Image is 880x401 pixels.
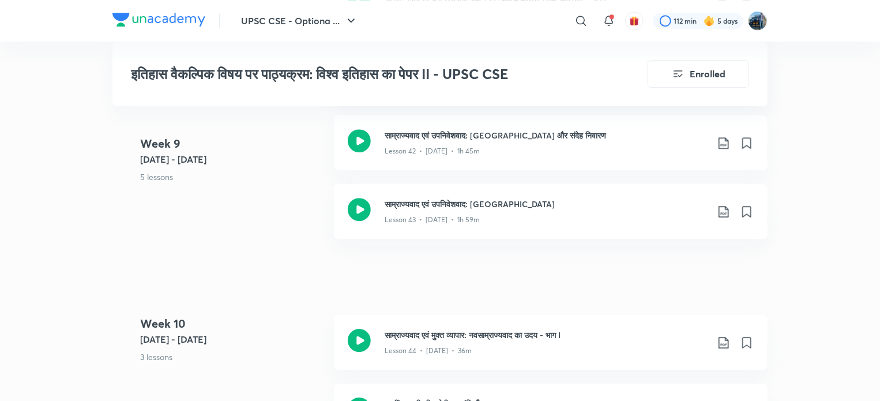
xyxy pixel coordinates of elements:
[648,60,749,88] button: Enrolled
[385,215,480,225] p: Lesson 43 • [DATE] • 1h 59m
[140,315,325,332] h4: Week 10
[140,332,325,346] h5: [DATE] - [DATE]
[385,198,708,210] h3: साम्राज्यवाद एवं उपनिवेशवाद: [GEOGRAPHIC_DATA]
[140,351,325,363] p: 3 lessons
[112,13,205,29] a: Company Logo
[629,16,640,26] img: avatar
[112,13,205,27] img: Company Logo
[748,11,768,31] img: I A S babu
[334,184,768,253] a: साम्राज्यवाद एवं उपनिवेशवाद: [GEOGRAPHIC_DATA]Lesson 43 • [DATE] • 1h 59m
[334,315,768,384] a: साम्राज्यवाद एवं मुक्त व्यापार: नवसाम्राज्यवाद का उदय - भाग ILesson 44 • [DATE] • 36m
[140,171,325,183] p: 5 lessons
[334,115,768,184] a: साम्राज्यवाद एवं उपनिवेशवाद: [GEOGRAPHIC_DATA] और संदेह निवारणLesson 42 • [DATE] • 1h 45m
[385,329,708,341] h3: साम्राज्यवाद एवं मुक्त व्यापार: नवसाम्राज्यवाद का उदय - भाग I
[385,146,480,156] p: Lesson 42 • [DATE] • 1h 45m
[140,153,325,167] h5: [DATE] - [DATE]
[704,15,715,27] img: streak
[385,129,708,141] h3: साम्राज्यवाद एवं उपनिवेशवाद: [GEOGRAPHIC_DATA] और संदेह निवारण
[234,9,365,32] button: UPSC CSE - Optiona ...
[625,12,644,30] button: avatar
[131,66,582,83] h3: इतिहास वैकल्पिक विषय पर पाठ्यक्रम: विश्व इतिहास का पेपर II - UPSC CSE
[385,346,472,356] p: Lesson 44 • [DATE] • 36m
[140,136,325,153] h4: Week 9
